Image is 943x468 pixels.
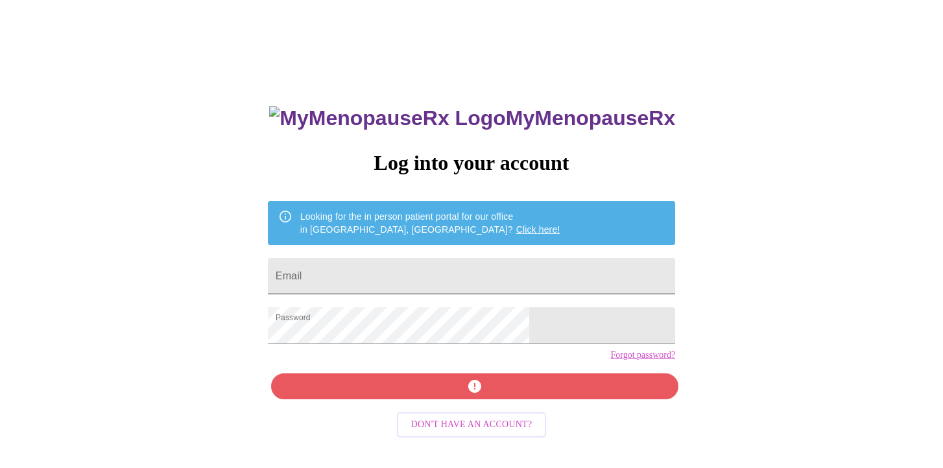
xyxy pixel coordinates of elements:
[269,106,675,130] h3: MyMenopauseRx
[394,418,550,429] a: Don't have an account?
[411,417,532,433] span: Don't have an account?
[397,412,547,438] button: Don't have an account?
[516,224,560,235] a: Click here!
[610,350,675,360] a: Forgot password?
[300,205,560,241] div: Looking for the in person patient portal for our office in [GEOGRAPHIC_DATA], [GEOGRAPHIC_DATA]?
[269,106,505,130] img: MyMenopauseRx Logo
[268,151,675,175] h3: Log into your account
